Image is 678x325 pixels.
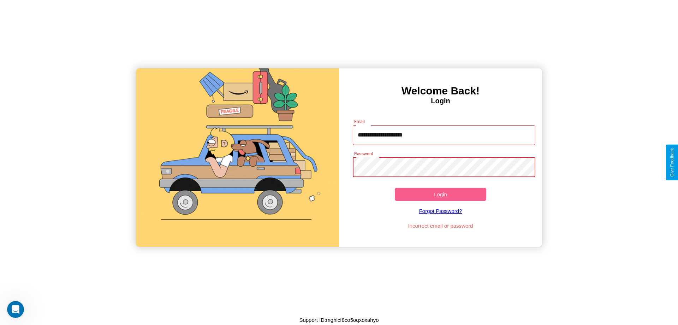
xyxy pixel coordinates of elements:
h4: Login [339,97,542,105]
p: Support ID: mghlcf8co5oqxoxahyo [299,315,379,325]
label: Password [354,151,373,157]
div: Give Feedback [670,148,674,177]
h3: Welcome Back! [339,85,542,97]
img: gif [136,68,339,247]
label: Email [354,118,365,124]
button: Login [395,188,486,201]
p: Incorrect email or password [349,221,532,231]
a: Forgot Password? [349,201,532,221]
iframe: Intercom live chat [7,301,24,318]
